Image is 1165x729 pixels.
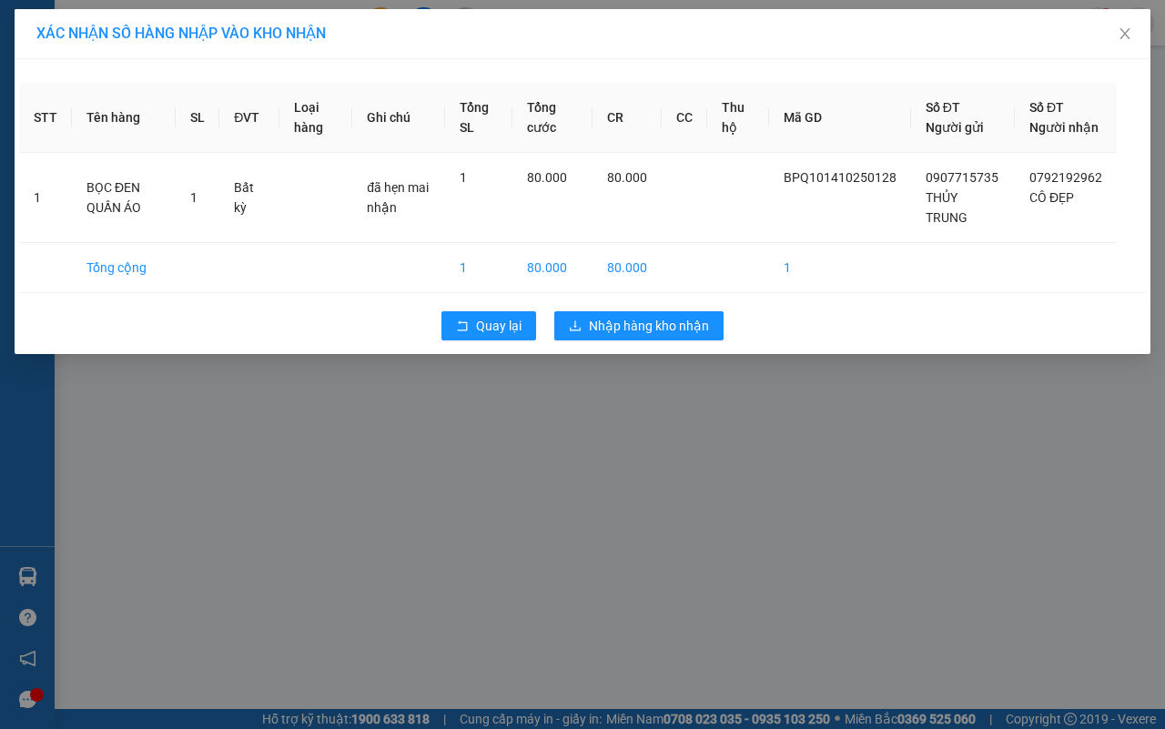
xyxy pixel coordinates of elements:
[91,116,191,129] span: VPCT1510250004
[593,243,662,293] td: 80.000
[926,100,960,115] span: Số ĐT
[569,319,582,334] span: download
[40,132,111,143] span: 09:48:09 [DATE]
[144,10,249,25] strong: ĐỒNG PHƯỚC
[144,81,223,92] span: Hotline: 19001152
[1029,190,1074,205] span: CÔ ĐẸP
[662,83,707,153] th: CC
[1029,100,1064,115] span: Số ĐT
[445,83,512,153] th: Tổng SL
[219,153,279,243] td: Bất kỳ
[554,311,724,340] button: downloadNhập hàng kho nhận
[49,98,223,113] span: -----------------------------------------
[279,83,352,153] th: Loại hàng
[367,180,429,215] span: đã hẹn mai nhận
[527,170,567,185] span: 80.000
[5,132,111,143] span: In ngày:
[607,170,647,185] span: 80.000
[352,83,445,153] th: Ghi chú
[144,55,250,77] span: 01 Võ Văn Truyện, KP.1, Phường 2
[445,243,512,293] td: 1
[144,29,245,52] span: Bến xe [GEOGRAPHIC_DATA]
[72,153,176,243] td: BỌC ĐEN QUẦN ÁO
[926,170,998,185] span: 0907715735
[5,117,190,128] span: [PERSON_NAME]:
[6,11,87,91] img: logo
[219,83,279,153] th: ĐVT
[589,316,709,336] span: Nhập hàng kho nhận
[456,319,469,334] span: rollback
[769,83,911,153] th: Mã GD
[512,243,593,293] td: 80.000
[1029,120,1099,135] span: Người nhận
[72,83,176,153] th: Tên hàng
[1029,170,1102,185] span: 0792192962
[593,83,662,153] th: CR
[19,83,72,153] th: STT
[512,83,593,153] th: Tổng cước
[1099,9,1150,60] button: Close
[476,316,522,336] span: Quay lại
[36,25,326,42] span: XÁC NHẬN SỐ HÀNG NHẬP VÀO KHO NHẬN
[72,243,176,293] td: Tổng cộng
[460,170,467,185] span: 1
[926,190,967,225] span: THỦY TRUNG
[19,153,72,243] td: 1
[176,83,219,153] th: SL
[441,311,536,340] button: rollbackQuay lại
[926,120,984,135] span: Người gửi
[769,243,911,293] td: 1
[190,190,198,205] span: 1
[707,83,768,153] th: Thu hộ
[1118,26,1132,41] span: close
[784,170,897,185] span: BPQ101410250128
